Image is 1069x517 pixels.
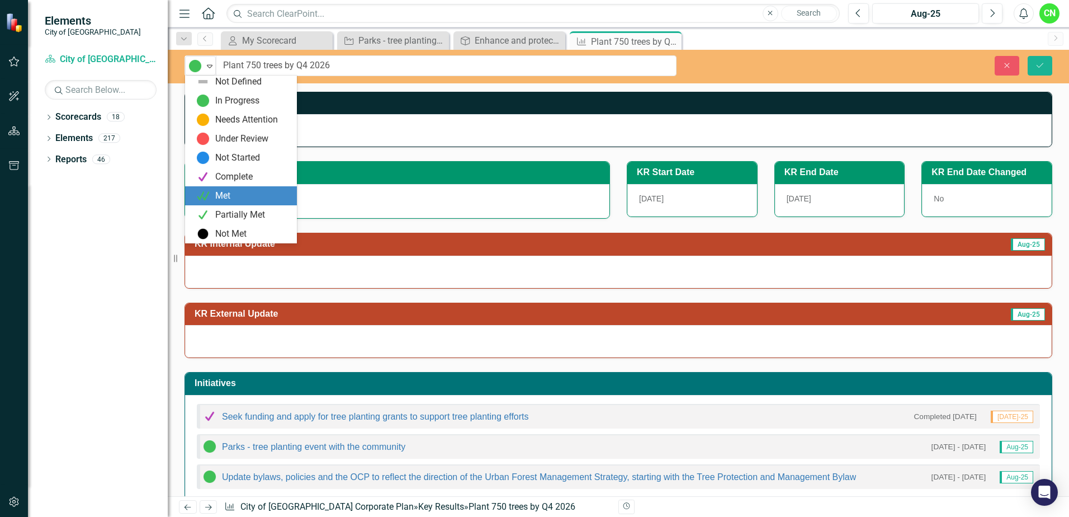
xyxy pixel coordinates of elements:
[196,75,210,88] img: Not Defined
[196,151,210,164] img: Not Started
[196,94,210,107] img: In Progress
[934,194,944,203] span: No
[215,114,278,126] div: Needs Attention
[787,194,811,203] span: [DATE]
[55,153,87,166] a: Reports
[797,8,821,17] span: Search
[469,501,575,512] div: Plant 750 trees by Q4 2026
[215,152,260,164] div: Not Started
[215,133,268,145] div: Under Review
[45,27,141,36] small: City of [GEOGRAPHIC_DATA]
[203,440,216,453] img: In Progress
[188,59,202,73] img: In Progress
[195,239,787,249] h3: KR Internal Update
[914,411,977,422] small: Completed [DATE]
[55,132,93,145] a: Elements
[784,167,899,177] h3: KR End Date
[418,501,464,512] a: Key Results
[196,189,210,203] img: Met
[1011,238,1045,251] span: Aug-25
[195,309,793,319] h3: KR External Update
[1011,308,1045,321] span: Aug-25
[216,55,677,76] input: This field is required
[215,171,253,184] div: Complete
[475,34,562,48] div: Enhance and protect the health of our natural environment
[340,34,446,48] a: Parks - tree planting event with the community
[1031,479,1058,506] div: Open Intercom Messenger
[45,14,141,27] span: Elements
[196,113,210,126] img: Needs Attention
[55,111,101,124] a: Scorecards
[195,98,1046,108] h3: Description
[107,112,125,122] div: 18
[45,80,157,100] input: Search Below...
[215,190,230,203] div: Met
[226,4,840,23] input: Search ClearPoint...
[781,6,837,21] button: Search
[876,7,975,21] div: Aug-25
[872,3,979,23] button: Aug-25
[931,441,986,452] small: [DATE] - [DATE]
[637,167,751,177] h3: KR Start Date
[1000,471,1033,483] span: Aug-25
[203,470,216,483] img: In Progress
[222,472,856,482] a: Update bylaws, policies and the OCP to reflect the direction of the Urban Forest Management Strat...
[991,411,1033,423] span: [DATE]-25
[195,378,1046,388] h3: Initiatives
[242,34,330,48] div: My Scorecard
[358,34,446,48] div: Parks - tree planting event with the community
[215,95,259,107] div: In Progress
[1039,3,1059,23] button: CN
[92,154,110,164] div: 46
[591,35,679,49] div: Plant 750 trees by Q4 2026
[456,34,562,48] a: Enhance and protect the health of our natural environment
[639,194,664,203] span: [DATE]
[6,13,25,32] img: ClearPoint Strategy
[45,53,157,66] a: City of [GEOGRAPHIC_DATA] Corporate Plan
[222,442,405,452] a: Parks - tree planting event with the community
[931,167,1046,177] h3: KR End Date Changed
[931,472,986,482] small: [DATE] - [DATE]
[196,170,210,184] img: Complete
[1000,441,1033,453] span: Aug-25
[215,228,247,241] div: Not Met
[215,76,262,88] div: Not Defined
[98,134,120,143] div: 217
[240,501,414,512] a: City of [GEOGRAPHIC_DATA] Corporate Plan
[215,209,265,222] div: Partially Met
[222,412,529,421] a: Seek funding and apply for tree planting grants to support tree planting efforts
[203,410,216,423] img: Complete
[196,132,210,145] img: Under Review
[224,34,330,48] a: My Scorecard
[196,208,210,222] img: Partially Met
[224,501,610,514] div: » »
[196,227,210,241] img: Not Met
[195,167,604,177] h3: Owner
